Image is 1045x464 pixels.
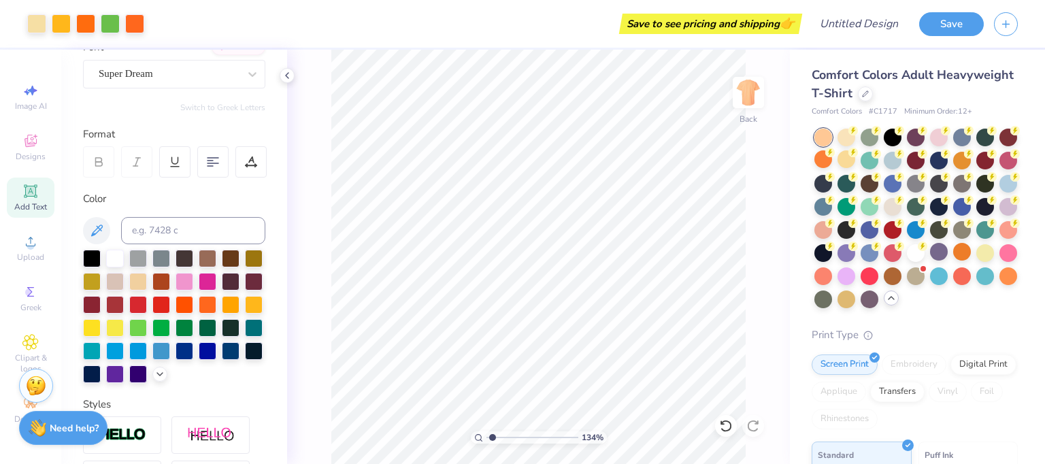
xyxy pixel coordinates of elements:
div: Styles [83,397,265,412]
span: Comfort Colors Adult Heavyweight T-Shirt [812,67,1014,101]
span: # C1717 [869,106,897,118]
button: Switch to Greek Letters [180,102,265,113]
img: Back [735,79,762,106]
div: Rhinestones [812,409,878,429]
span: Greek [20,302,42,313]
span: 134 % [582,431,603,444]
div: Embroidery [882,354,946,375]
div: Color [83,191,265,207]
input: e.g. 7428 c [121,217,265,244]
span: Upload [17,252,44,263]
div: Foil [971,382,1003,402]
div: Vinyl [929,382,967,402]
div: Screen Print [812,354,878,375]
span: Decorate [14,414,47,425]
span: Comfort Colors [812,106,862,118]
span: Clipart & logos [7,352,54,374]
div: Applique [812,382,866,402]
span: Image AI [15,101,47,112]
span: Designs [16,151,46,162]
div: Print Type [812,327,1018,343]
div: Back [740,113,757,125]
span: Minimum Order: 12 + [904,106,972,118]
span: Add Text [14,201,47,212]
span: 👉 [780,15,795,31]
button: Save [919,12,984,36]
div: Save to see pricing and shipping [623,14,799,34]
span: Puff Ink [925,448,953,462]
input: Untitled Design [809,10,909,37]
img: Stroke [99,427,146,443]
span: Standard [818,448,854,462]
div: Transfers [870,382,925,402]
div: Digital Print [950,354,1016,375]
strong: Need help? [50,422,99,435]
img: Shadow [187,427,235,444]
div: Format [83,127,267,142]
